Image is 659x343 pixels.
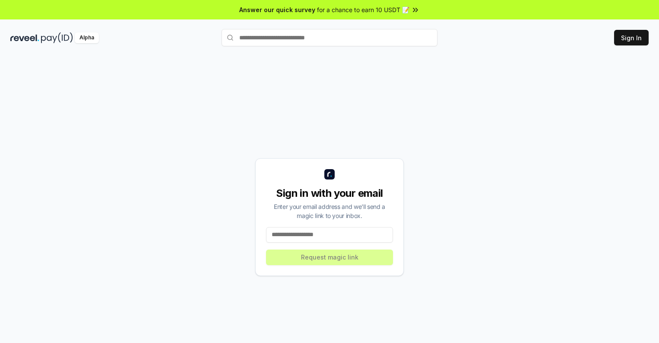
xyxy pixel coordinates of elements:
[10,32,39,43] img: reveel_dark
[614,30,649,45] button: Sign In
[41,32,73,43] img: pay_id
[266,186,393,200] div: Sign in with your email
[317,5,409,14] span: for a chance to earn 10 USDT 📝
[324,169,335,180] img: logo_small
[239,5,315,14] span: Answer our quick survey
[266,202,393,220] div: Enter your email address and we’ll send a magic link to your inbox.
[75,32,99,43] div: Alpha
